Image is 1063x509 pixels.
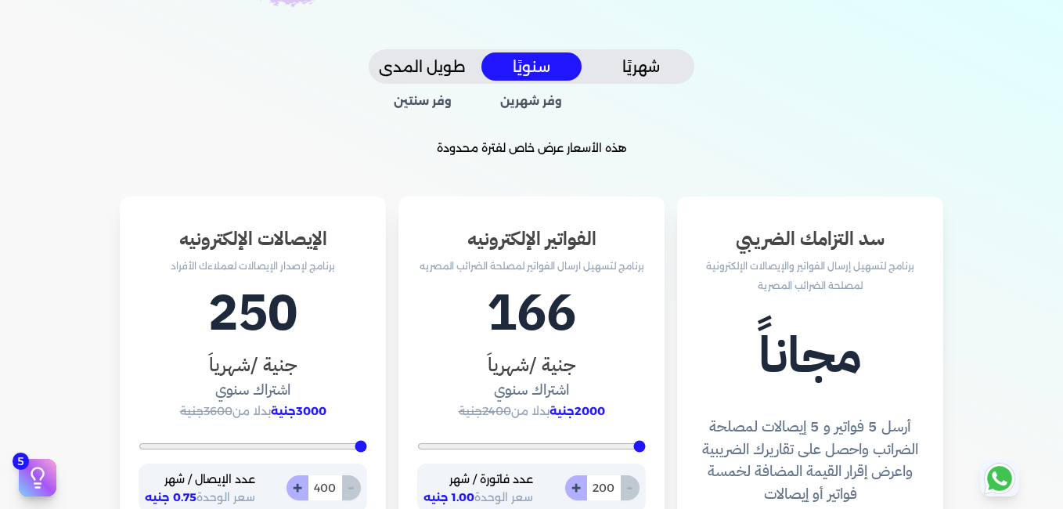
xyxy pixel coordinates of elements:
[417,379,646,402] h4: اشتراك سنوي
[145,490,196,504] span: 0.75 جنيه
[417,225,646,253] h3: الفواتير الإلكترونيه
[145,490,255,504] span: سعر الوحدة
[139,351,367,379] h3: جنية /شهرياَ
[139,256,367,276] p: برنامج لإصدار الإيصالات لعملاءك الأفراد
[139,379,367,402] h4: اشتراك سنوي
[481,52,582,81] button: سنويًا
[586,475,621,500] input: 0
[139,225,367,253] h3: الإيصالات الإلكترونيه
[13,453,29,470] span: 5
[459,404,511,418] span: 2400جنية
[591,52,691,81] button: شهريًا
[180,404,232,418] span: 3600جنية
[139,402,367,422] p: بدلا من
[417,351,646,379] h3: جنية /شهرياَ
[372,93,474,110] span: وفر سنتين
[696,416,924,506] h4: أرسل 5 فواتير و 5 إيصالات لمصلحة الضرائب واحصل على تقاريرك الضريبية واعرض إقرار القيمة المضافة لخ...
[423,470,533,490] p: عدد فاتورة / شهر
[271,404,326,418] span: 3000جنية
[481,93,583,110] span: وفر شهرين
[43,139,1020,159] p: هذه الأسعار عرض خاص لفترة محدودة
[417,276,646,351] h1: 166
[145,470,255,490] p: عدد الإيصال / شهر
[423,490,474,504] span: 1.00 جنيه
[423,490,533,504] span: سعر الوحدة
[286,475,308,500] button: +
[550,404,605,418] span: 2000جنية
[565,475,587,500] button: +
[372,52,472,81] button: طويل المدى
[696,256,924,296] p: برنامج لتسهيل إرسال الفواتير والإيصالات الإلكترونية لمصلحة الضرائب المصرية
[139,276,367,351] h1: 250
[696,225,924,253] h3: سد التزامك الضريبي
[19,459,56,496] button: 5
[696,318,924,393] h1: مجاناً
[417,402,646,422] p: بدلا من
[417,256,646,276] p: برنامج لتسهيل ارسال الفواتير لمصلحة الضرائب المصريه
[308,475,342,500] input: 0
